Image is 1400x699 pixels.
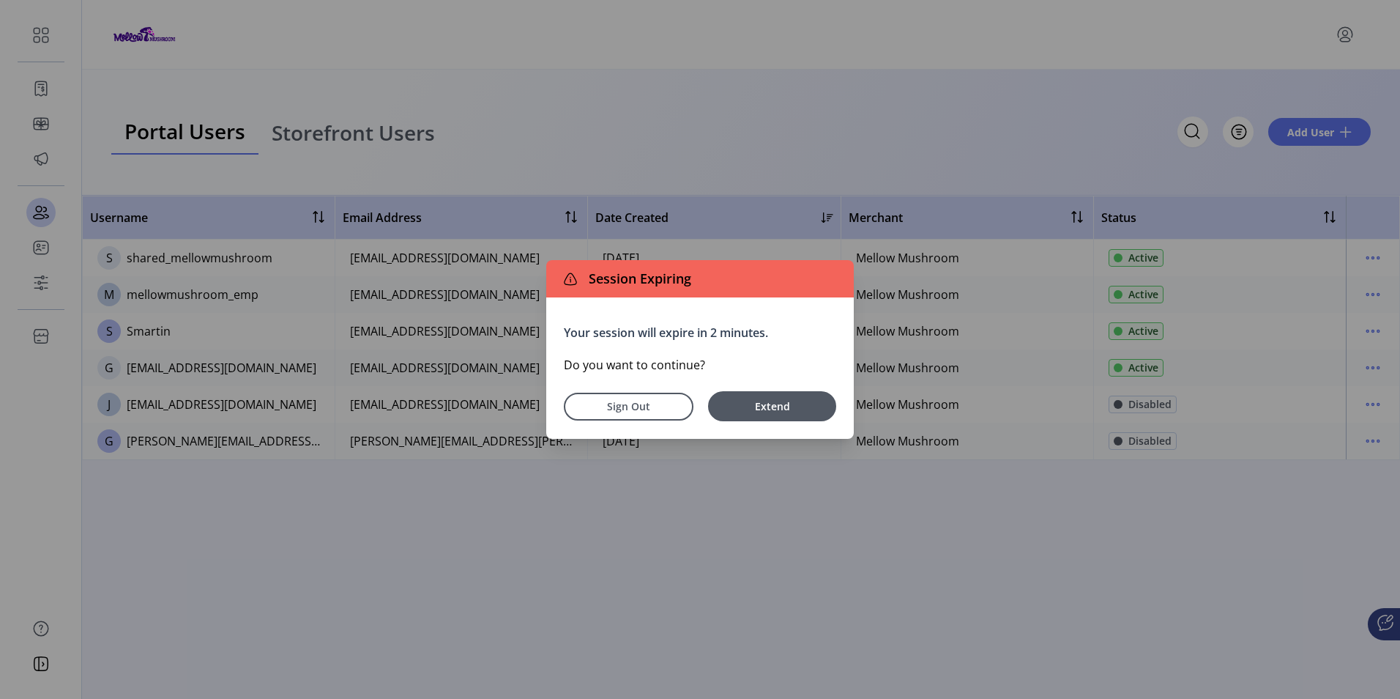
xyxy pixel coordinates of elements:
[564,393,693,421] button: Sign Out
[708,391,836,421] button: Extend
[564,324,836,341] p: Your session will expire in 2 minutes.
[564,356,836,374] p: Do you want to continue?
[715,399,829,414] span: Extend
[583,269,691,289] span: Session Expiring
[583,399,674,414] span: Sign Out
